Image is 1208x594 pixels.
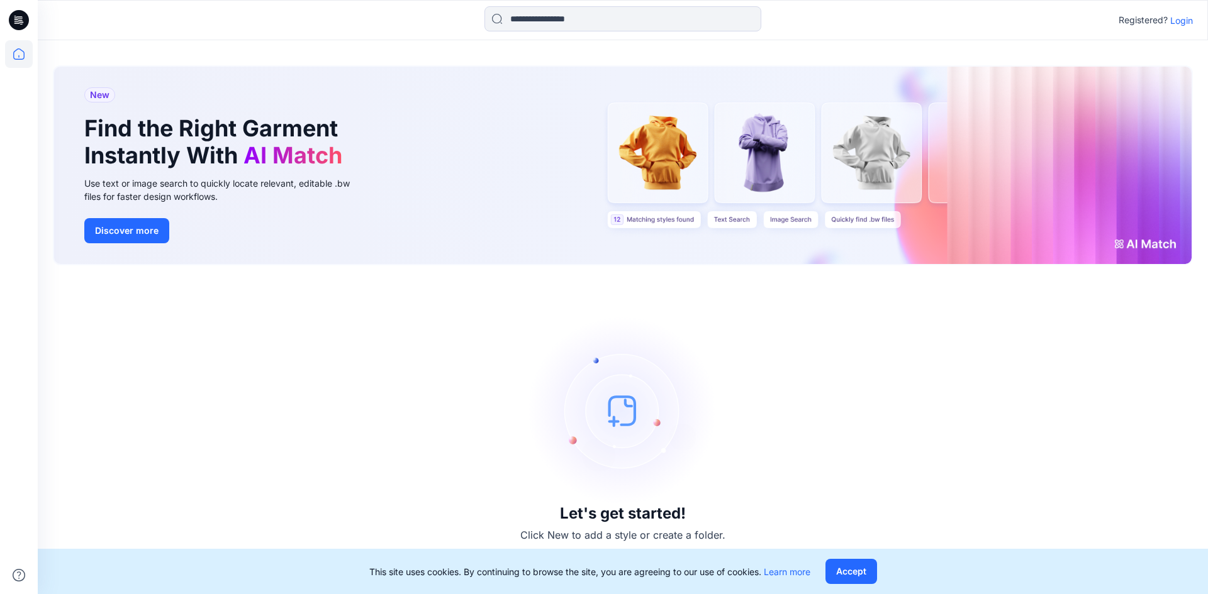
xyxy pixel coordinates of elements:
p: Click New to add a style or create a folder. [520,527,725,542]
p: Registered? [1119,13,1168,28]
h1: Find the Right Garment Instantly With [84,115,349,169]
span: New [90,87,109,102]
span: AI Match [243,141,342,169]
button: Accept [825,559,877,584]
div: Use text or image search to quickly locate relevant, editable .bw files for faster design workflows. [84,177,367,203]
p: Login [1170,14,1193,27]
p: This site uses cookies. By continuing to browse the site, you are agreeing to our use of cookies. [369,565,810,578]
img: empty-state-image.svg [528,316,717,505]
a: Learn more [764,566,810,577]
button: Discover more [84,218,169,243]
h3: Let's get started! [560,505,686,522]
